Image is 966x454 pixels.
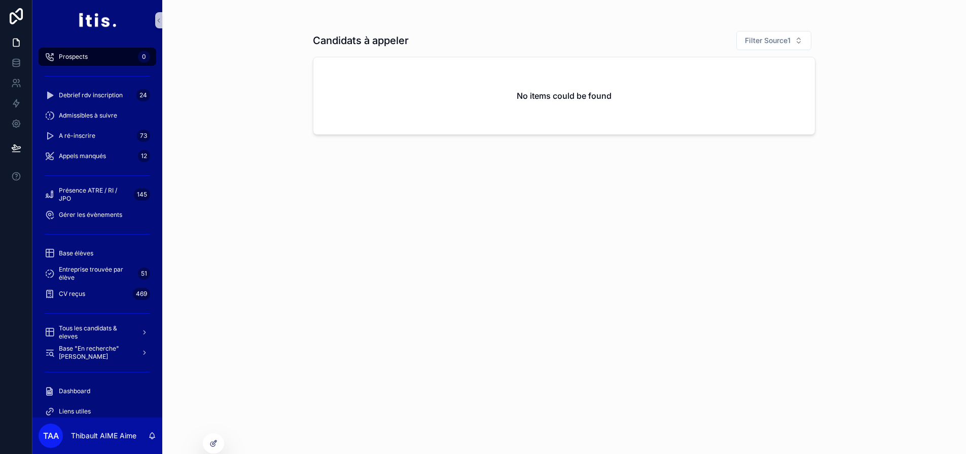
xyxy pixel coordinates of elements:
[59,186,130,203] span: Présence ATRE / RI / JPO
[59,407,91,415] span: Liens utiles
[43,430,59,442] span: TAA
[138,150,150,162] div: 12
[59,266,134,282] span: Entreprise trouvée par élève
[39,402,156,421] a: Liens utiles
[39,264,156,283] a: Entreprise trouvée par élève51
[39,206,156,224] a: Gérer les évènements
[39,127,156,145] a: A ré-inscrire73
[59,249,93,257] span: Base élèves
[136,89,150,101] div: 24
[59,290,85,298] span: CV reçus
[39,382,156,400] a: Dashboard
[78,12,116,28] img: App logo
[39,344,156,362] a: Base "En recherche" [PERSON_NAME]
[59,387,90,395] span: Dashboard
[32,41,162,418] div: scrollable content
[59,132,95,140] span: A ré-inscrire
[39,185,156,204] a: Présence ATRE / RI / JPO145
[59,211,122,219] span: Gérer les évènements
[138,268,150,280] div: 51
[39,147,156,165] a: Appels manqués12
[133,288,150,300] div: 469
[39,48,156,66] a: Prospects0
[39,323,156,342] a: Tous les candidats & eleves
[59,345,133,361] span: Base "En recherche" [PERSON_NAME]
[59,152,106,160] span: Appels manqués
[39,244,156,262] a: Base élèves
[745,35,791,46] span: Filter Source1
[134,188,150,201] div: 145
[59,111,117,120] span: Admissibles à suivre
[59,91,123,99] span: Debrief rdv inscription
[39,285,156,303] a: CV reçus469
[736,31,811,50] button: Select Button
[59,324,133,340] span: Tous les candidats & eleves
[517,90,612,102] h2: No items could be found
[137,130,150,142] div: 73
[138,51,150,63] div: 0
[39,86,156,104] a: Debrief rdv inscription24
[59,53,88,61] span: Prospects
[39,106,156,125] a: Admissibles à suivre
[71,431,136,441] p: Thibault AIME Aime
[313,33,409,48] h1: Candidats à appeler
